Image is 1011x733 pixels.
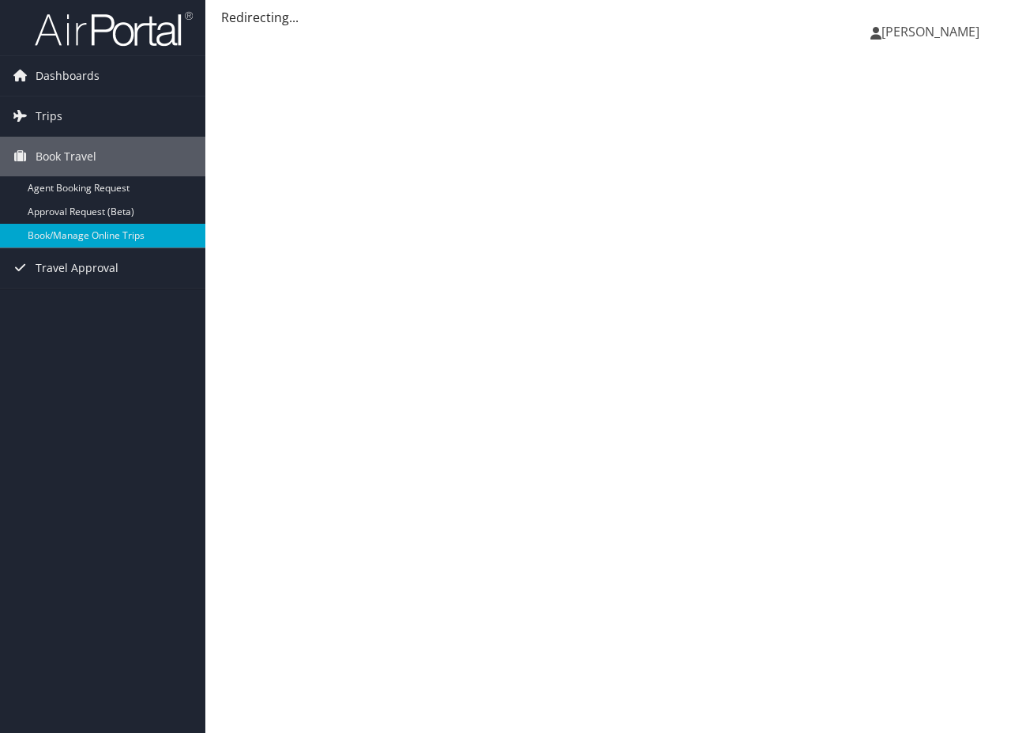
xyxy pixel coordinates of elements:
[36,248,118,288] span: Travel Approval
[35,10,193,47] img: airportal-logo.png
[36,137,96,176] span: Book Travel
[881,23,979,40] span: [PERSON_NAME]
[36,56,100,96] span: Dashboards
[36,96,62,136] span: Trips
[221,8,995,27] div: Redirecting...
[870,8,995,55] a: [PERSON_NAME]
